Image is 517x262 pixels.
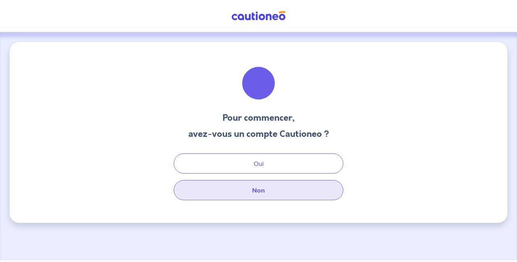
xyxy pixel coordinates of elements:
[174,180,343,200] button: Non
[174,153,343,174] button: Oui
[188,111,329,124] h3: Pour commencer,
[188,128,329,140] h3: avez-vous un compte Cautioneo ?
[228,11,289,21] img: Cautioneo
[237,61,280,105] img: illu_welcome.svg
